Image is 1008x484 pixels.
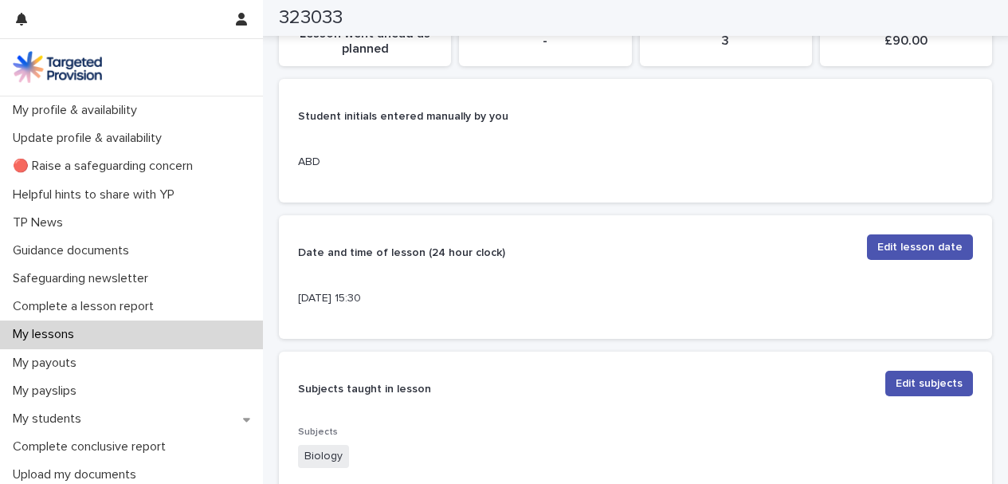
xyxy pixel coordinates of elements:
[298,427,338,437] span: Subjects
[830,33,983,49] p: £ 90.00
[288,26,441,57] p: Lesson went ahead as planned
[877,239,963,255] span: Edit lesson date
[6,271,161,286] p: Safeguarding newsletter
[6,439,178,454] p: Complete conclusive report
[6,131,175,146] p: Update profile & availability
[6,187,187,203] p: Helpful hints to share with YP
[298,384,431,395] strong: Subjects taught in lesson
[298,247,505,258] strong: Date and time of lesson (24 hour clock)
[298,154,510,171] p: ABD
[6,327,87,342] p: My lessons
[6,103,150,118] p: My profile & availability
[885,371,973,396] button: Edit subjects
[298,290,510,307] p: [DATE] 15:30
[6,243,142,258] p: Guidance documents
[6,467,149,482] p: Upload my documents
[867,234,973,260] button: Edit lesson date
[298,445,349,468] span: Biology
[469,33,622,49] p: -
[6,299,167,314] p: Complete a lesson report
[896,376,963,392] span: Edit subjects
[6,411,94,427] p: My students
[6,159,206,174] p: 🔴 Raise a safeguarding concern
[279,6,343,30] h2: 323033
[6,215,76,230] p: TP News
[13,51,102,83] img: M5nRWzHhSzIhMunXDL62
[649,33,802,49] p: 3
[6,384,89,399] p: My payslips
[6,356,89,371] p: My payouts
[298,111,508,122] strong: Student initials entered manually by you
